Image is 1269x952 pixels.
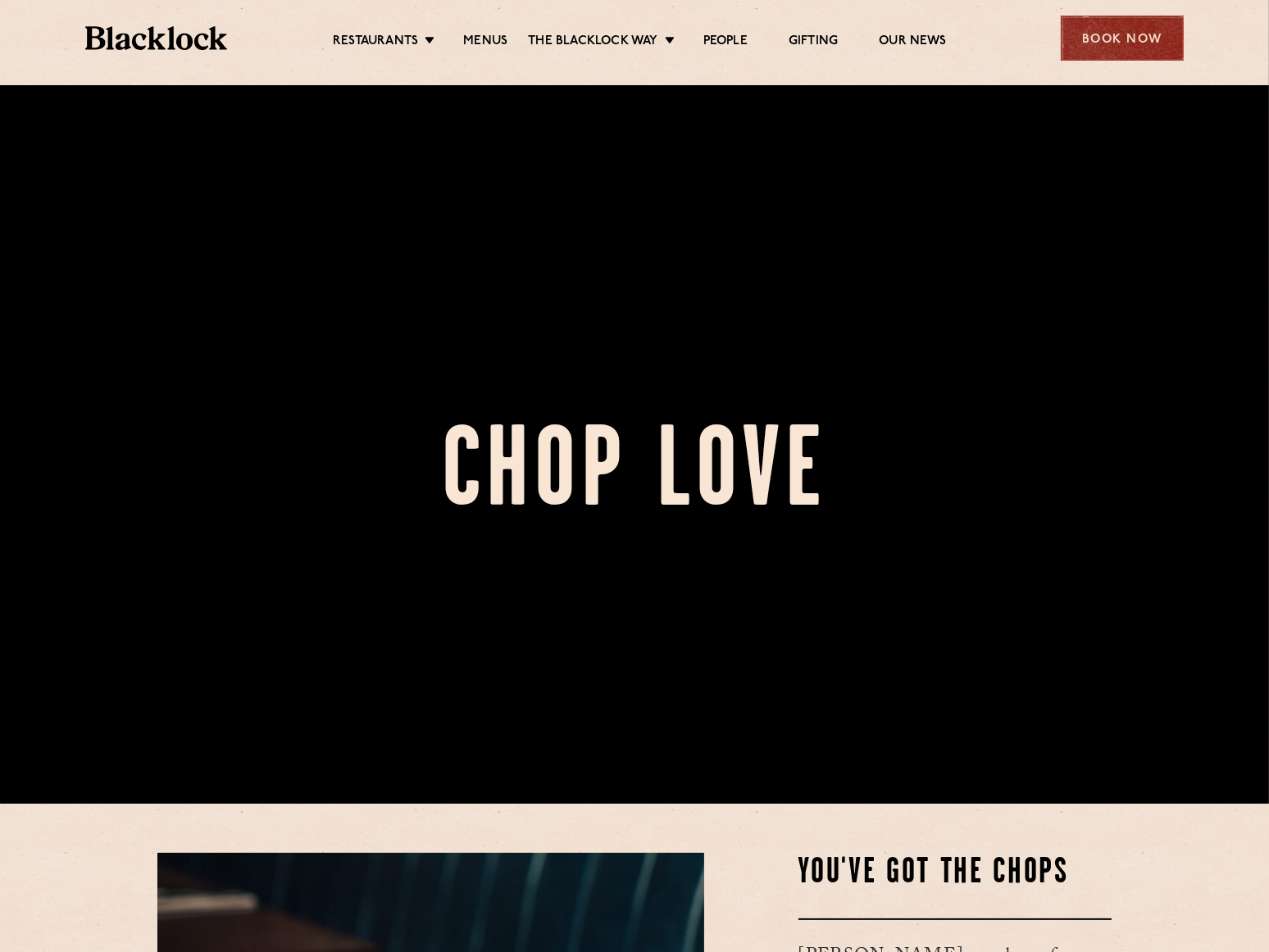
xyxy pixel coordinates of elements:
[798,853,1112,894] h2: You've Got The Chops
[1061,16,1184,61] div: Book Now
[85,26,227,50] img: BL_Textured_Logo-footer-cropped.svg
[528,34,657,52] a: The Blacklock Way
[333,34,418,52] a: Restaurants
[703,34,748,52] a: People
[879,34,947,52] a: Our News
[463,34,507,52] a: Menus
[789,34,838,52] a: Gifting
